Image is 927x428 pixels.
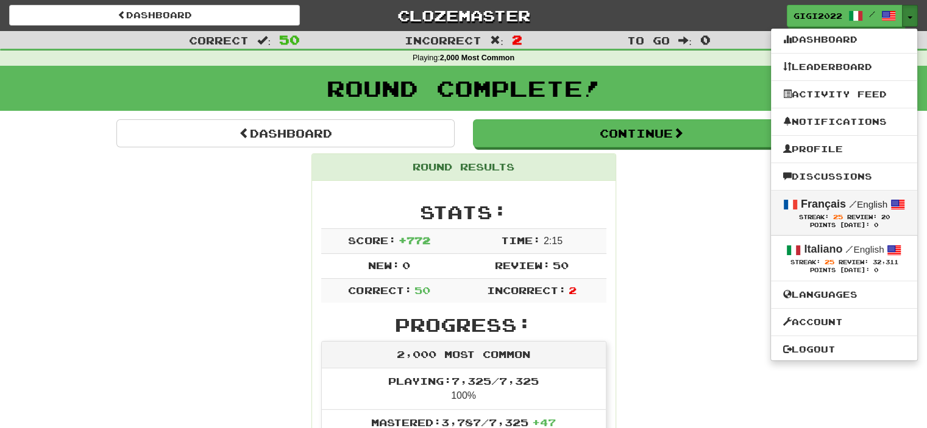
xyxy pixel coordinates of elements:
[388,375,539,387] span: Playing: 7,325 / 7,325
[487,284,566,296] span: Incorrect:
[544,236,563,246] span: 2 : 15
[771,32,917,47] a: Dashboard
[257,35,271,46] span: :
[849,198,857,209] span: /
[798,214,828,220] span: Streak:
[869,10,875,18] span: /
[321,315,606,335] h2: Progress:
[771,169,917,184] a: Discussions
[512,32,522,47] span: 2
[440,54,514,62] strong: 2,000 Most Common
[322,342,606,368] div: 2,000 Most Common
[872,259,898,265] span: 32,311
[532,416,556,428] span: + 47
[849,199,887,209] small: English
[321,202,606,222] h2: Stats:
[473,119,811,147] button: Continue
[845,244,884,254] small: English
[801,198,846,210] strong: Français
[495,259,550,271] span: Review:
[402,259,410,271] span: 0
[783,222,905,230] div: Points [DATE]: 0
[881,214,889,220] span: 20
[368,259,400,271] span: New:
[414,284,430,296] span: 50
[804,243,842,255] strong: Italiano
[838,259,868,265] span: Review:
[116,119,455,147] a: Dashboard
[189,34,249,46] span: Correct
[678,35,692,46] span: :
[794,10,842,21] span: Gigi2022
[553,259,569,271] span: 50
[847,214,876,220] span: Review:
[771,141,917,157] a: Profile
[405,34,481,46] span: Incorrect
[371,416,556,428] span: Mastered: 3,787 / 7,325
[4,76,923,100] h1: Round Complete!
[771,342,917,357] a: Logout
[771,287,917,303] a: Languages
[627,34,670,46] span: To go
[771,86,917,102] a: Activity Feed
[279,32,300,47] span: 50
[700,32,711,47] span: 0
[501,234,541,246] span: Time:
[490,35,503,46] span: :
[399,234,430,246] span: + 772
[845,244,853,254] span: /
[322,368,606,410] li: 100%
[9,5,300,26] a: Dashboard
[771,314,917,330] a: Account
[771,191,917,235] a: Français /English Streak: 25 Review: 20 Points [DATE]: 0
[783,267,905,275] div: Points [DATE]: 0
[824,258,834,265] span: 25
[318,5,609,26] a: Clozemaster
[771,59,917,75] a: Leaderboard
[348,284,411,296] span: Correct:
[787,5,903,27] a: Gigi2022 /
[771,114,917,130] a: Notifications
[312,154,616,181] div: Round Results
[348,234,396,246] span: Score:
[569,284,577,296] span: 2
[790,259,820,265] span: Streak:
[771,236,917,280] a: Italiano /English Streak: 25 Review: 32,311 Points [DATE]: 0
[833,213,842,220] span: 25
